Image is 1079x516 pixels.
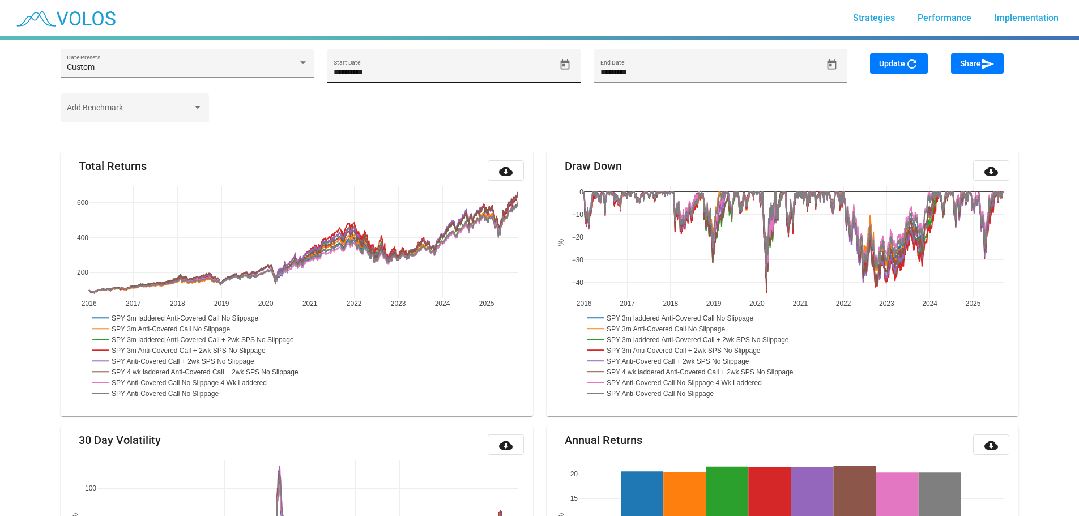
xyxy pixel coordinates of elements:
span: Update [879,59,919,68]
button: Open calendar [822,55,842,75]
a: Implementation [985,8,1068,28]
span: Strategies [853,12,895,23]
mat-icon: cloud_download [499,164,513,178]
span: Custom [67,62,95,71]
img: blue_transparent.png [9,4,121,32]
mat-icon: cloud_download [984,438,998,452]
button: Open calendar [555,55,575,75]
a: Performance [909,8,980,28]
mat-icon: send [981,57,995,71]
button: Share [951,53,1004,74]
span: Share [960,59,995,68]
mat-card-title: Total Returns [79,160,147,172]
mat-card-title: Draw Down [565,160,622,172]
span: Performance [918,12,971,23]
mat-icon: cloud_download [499,438,513,452]
mat-card-title: Annual Returns [565,434,642,446]
mat-icon: cloud_download [984,164,998,178]
mat-icon: refresh [905,57,919,71]
mat-card-title: 30 Day Volatility [79,434,161,446]
button: Update [870,53,928,74]
a: Strategies [844,8,904,28]
span: Implementation [994,12,1059,23]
